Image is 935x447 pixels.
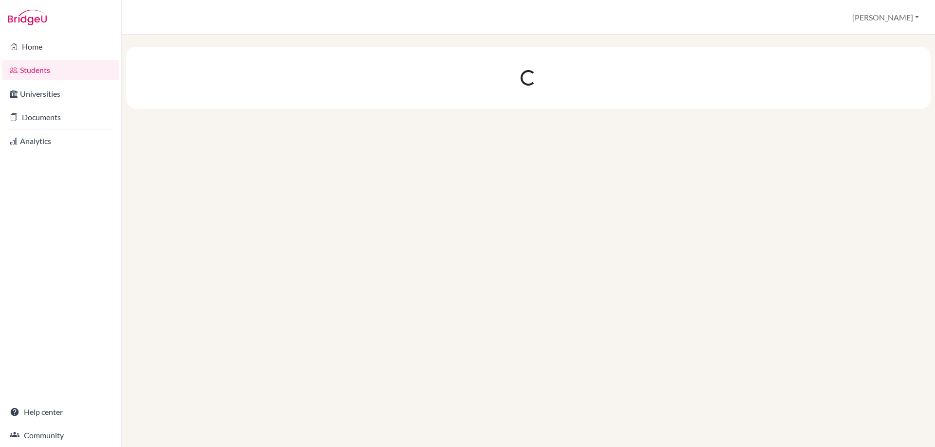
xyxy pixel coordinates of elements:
a: Universities [2,84,119,104]
a: Students [2,60,119,80]
a: Community [2,426,119,445]
a: Analytics [2,131,119,151]
a: Documents [2,107,119,127]
a: Help center [2,402,119,422]
a: Home [2,37,119,56]
button: [PERSON_NAME] [848,8,923,27]
img: Bridge-U [8,10,47,25]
